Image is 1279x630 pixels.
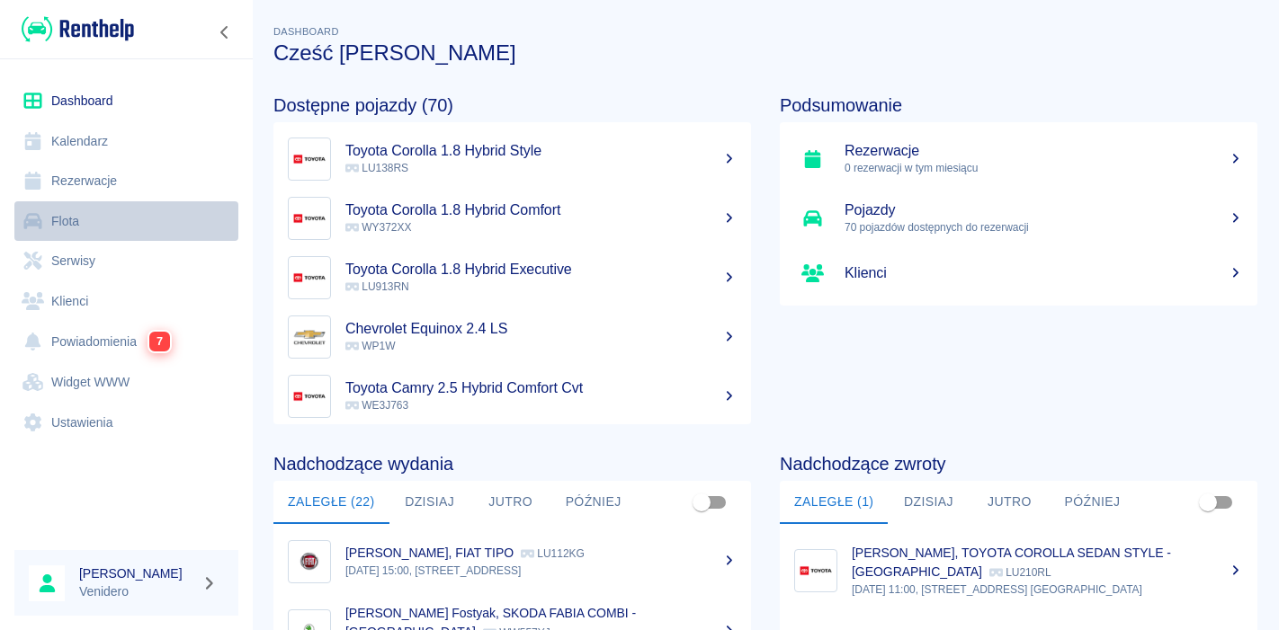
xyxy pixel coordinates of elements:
a: ImageToyota Corolla 1.8 Hybrid Executive LU913RN [273,248,751,307]
span: WP1W [345,340,395,352]
h5: Rezerwacje [845,142,1243,160]
a: ImageToyota Corolla 1.8 Hybrid Comfort WY372XX [273,189,751,248]
a: ImageChevrolet Equinox 2.4 LS WP1W [273,307,751,367]
h4: Podsumowanie [780,94,1257,116]
p: [DATE] 11:00, [STREET_ADDRESS] [GEOGRAPHIC_DATA] [852,581,1243,598]
button: Dzisiaj [389,481,470,524]
p: LU112KG [521,547,585,560]
span: Pokaż przypisane tylko do mnie [1191,485,1225,519]
span: 7 [149,332,170,351]
a: Powiadomienia7 [14,321,238,362]
a: Pojazdy70 pojazdów dostępnych do rezerwacji [780,189,1257,248]
button: Zaległe (1) [780,481,888,524]
h4: Dostępne pojazdy (70) [273,94,751,116]
h5: Toyota Corolla 1.8 Hybrid Comfort [345,201,737,219]
p: [DATE] 15:00, [STREET_ADDRESS] [345,563,737,579]
a: Kalendarz [14,121,238,162]
span: LU913RN [345,280,409,293]
span: Pokaż przypisane tylko do mnie [684,485,719,519]
p: [PERSON_NAME], TOYOTA COROLLA SEDAN STYLE - [GEOGRAPHIC_DATA] [852,546,1171,579]
a: ImageToyota Corolla 1.8 Hybrid Style LU138RS [273,129,751,189]
img: Image [292,142,326,176]
a: Serwisy [14,241,238,281]
button: Jutro [470,481,551,524]
button: Zaległe (22) [273,481,389,524]
span: WY372XX [345,221,411,234]
h5: Toyota Camry 2.5 Hybrid Comfort Cvt [345,379,737,397]
span: WE3J763 [345,399,408,412]
a: Image[PERSON_NAME], FIAT TIPO LU112KG[DATE] 15:00, [STREET_ADDRESS] [273,531,751,591]
a: Dashboard [14,81,238,121]
a: Klienci [14,281,238,322]
p: Venidero [79,582,194,601]
img: Image [292,379,326,413]
img: Image [292,545,326,579]
a: Flota [14,201,238,242]
h5: Pojazdy [845,201,1243,219]
button: Jutro [969,481,1050,524]
p: [PERSON_NAME], FIAT TIPO [345,546,514,560]
a: Rezerwacje0 rezerwacji w tym miesiącu [780,129,1257,189]
h6: [PERSON_NAME] [79,564,194,582]
img: Image [292,320,326,354]
h3: Cześć [PERSON_NAME] [273,40,1257,66]
button: Dzisiaj [888,481,969,524]
span: Dashboard [273,26,339,37]
button: Później [551,481,636,524]
a: Image[PERSON_NAME], TOYOTA COROLLA SEDAN STYLE - [GEOGRAPHIC_DATA] LU210RL[DATE] 11:00, [STREET_A... [780,531,1257,610]
a: Widget WWW [14,362,238,403]
img: Image [799,554,833,588]
button: Zwiń nawigację [211,21,238,44]
a: Klienci [780,248,1257,298]
p: 0 rezerwacji w tym miesiącu [845,160,1243,176]
img: Renthelp logo [22,14,134,44]
h5: Toyota Corolla 1.8 Hybrid Style [345,142,737,160]
h4: Nadchodzące zwroty [780,453,1257,475]
p: 70 pojazdów dostępnych do rezerwacji [845,219,1243,235]
h5: Chevrolet Equinox 2.4 LS [345,320,737,338]
img: Image [292,201,326,235]
button: Później [1050,481,1134,524]
p: LU210RL [989,566,1051,579]
h5: Klienci [845,264,1243,282]
img: Image [292,261,326,295]
a: Rezerwacje [14,161,238,201]
a: Ustawienia [14,403,238,443]
h5: Toyota Corolla 1.8 Hybrid Executive [345,261,737,279]
a: Renthelp logo [14,14,134,44]
span: LU138RS [345,162,408,174]
h4: Nadchodzące wydania [273,453,751,475]
a: ImageToyota Camry 2.5 Hybrid Comfort Cvt WE3J763 [273,367,751,426]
